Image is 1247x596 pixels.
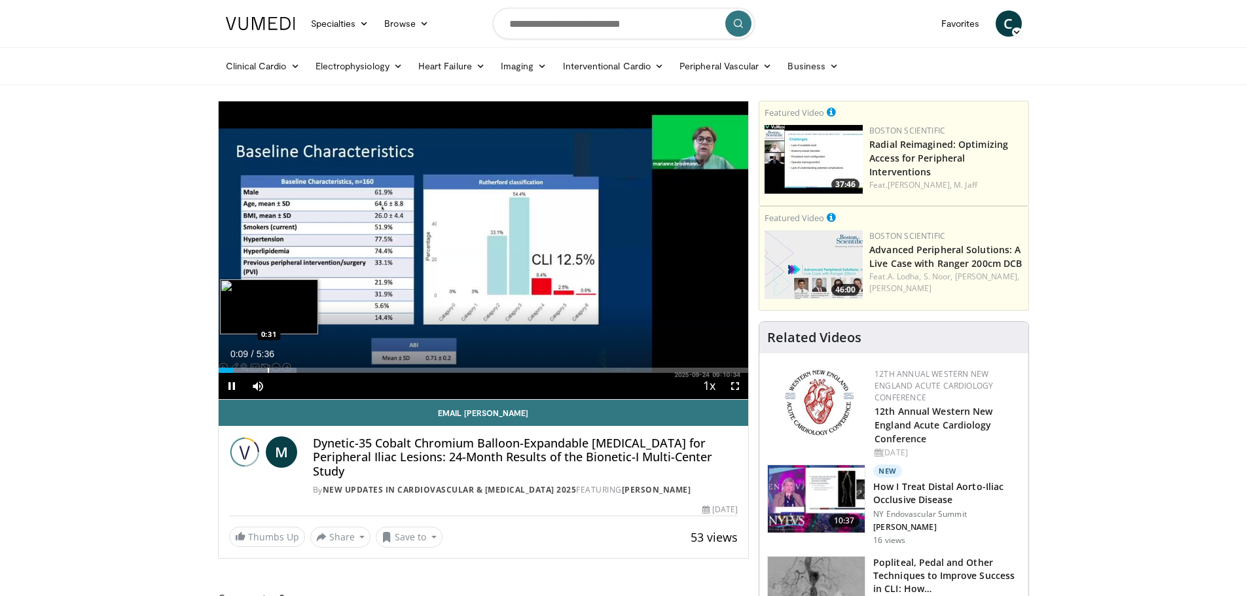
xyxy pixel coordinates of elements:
h4: Related Videos [767,330,861,345]
small: Featured Video [765,107,824,118]
a: Boston Scientific [869,230,945,241]
p: [PERSON_NAME] [873,522,1021,533]
span: 0:09 [230,349,248,359]
input: Search topics, interventions [493,8,755,39]
div: Feat. [869,271,1023,294]
small: Featured Video [765,212,824,224]
a: Email [PERSON_NAME] [219,400,749,426]
a: Interventional Cardio [555,53,672,79]
img: image.jpeg [220,279,318,334]
a: [PERSON_NAME] [869,283,931,294]
img: c038ed19-16d5-403f-b698-1d621e3d3fd1.150x105_q85_crop-smart_upscale.jpg [765,125,863,194]
button: Fullscreen [722,373,748,399]
img: 4b355214-b789-4d36-b463-674db39b8a24.150x105_q85_crop-smart_upscale.jpg [768,465,865,533]
a: Favorites [933,10,988,37]
a: [PERSON_NAME] [622,484,691,495]
h3: How I Treat Distal Aorto-Iliac Occlusive Disease [873,480,1021,506]
a: M [266,436,297,468]
a: Boston Scientific [869,125,945,136]
h3: Popliteal, Pedal and Other Techniques to Improve Success in CLI: How… [873,556,1021,595]
span: / [251,349,254,359]
a: [PERSON_NAME], [955,271,1019,282]
div: Progress Bar [219,368,749,373]
a: Advanced Peripheral Solutions: A Live Case with Ranger 200cm DCB [869,243,1022,270]
a: 12th Annual Western New England Acute Cardiology Conference [875,368,993,403]
a: Thumbs Up [229,527,305,547]
a: 46:00 [765,230,863,299]
span: 53 views [691,529,738,545]
img: af9da20d-90cf-472d-9687-4c089bf26c94.150x105_q85_crop-smart_upscale.jpg [765,230,863,299]
p: NY Endovascular Summit [873,509,1021,519]
button: Share [310,527,371,548]
a: Radial Reimagined: Optimizing Access for Peripheral Interventions [869,138,1008,178]
a: 10:37 New How I Treat Distal Aorto-Iliac Occlusive Disease NY Endovascular Summit [PERSON_NAME] 1... [767,465,1021,546]
a: Business [780,53,846,79]
a: A. Lodha, [888,271,922,282]
button: Save to [376,527,443,548]
img: VuMedi Logo [226,17,295,30]
a: Browse [376,10,437,37]
a: Electrophysiology [308,53,410,79]
button: Mute [245,373,271,399]
button: Playback Rate [696,373,722,399]
a: Specialties [303,10,377,37]
a: Imaging [493,53,555,79]
a: Peripheral Vascular [672,53,780,79]
button: Pause [219,373,245,399]
a: S. Noor, [924,271,953,282]
img: 0954f259-7907-4053-a817-32a96463ecc8.png.150x105_q85_autocrop_double_scale_upscale_version-0.2.png [783,368,856,437]
span: 5:36 [257,349,274,359]
a: Clinical Cardio [218,53,308,79]
video-js: Video Player [219,101,749,400]
p: 16 views [873,535,905,546]
span: 10:37 [829,514,860,527]
div: By FEATURING [313,484,738,496]
h4: Dynetic-35 Cobalt Chromium Balloon-Expandable [MEDICAL_DATA] for Peripheral Iliac Lesions: 24-Mon... [313,436,738,479]
a: Heart Failure [410,53,493,79]
a: 12th Annual Western New England Acute Cardiology Conference [875,405,992,445]
div: Feat. [869,179,1023,191]
a: C [996,10,1022,37]
span: 46:00 [831,284,859,296]
div: [DATE] [875,447,1018,459]
span: 37:46 [831,179,859,190]
img: New Updates in Cardiovascular & Interventional Radiology 2025 [229,436,261,468]
a: [PERSON_NAME], [888,179,952,190]
div: [DATE] [702,504,738,516]
a: New Updates in Cardiovascular & [MEDICAL_DATA] 2025 [323,484,577,495]
a: 37:46 [765,125,863,194]
p: New [873,465,902,478]
a: M. Jaff [954,179,977,190]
